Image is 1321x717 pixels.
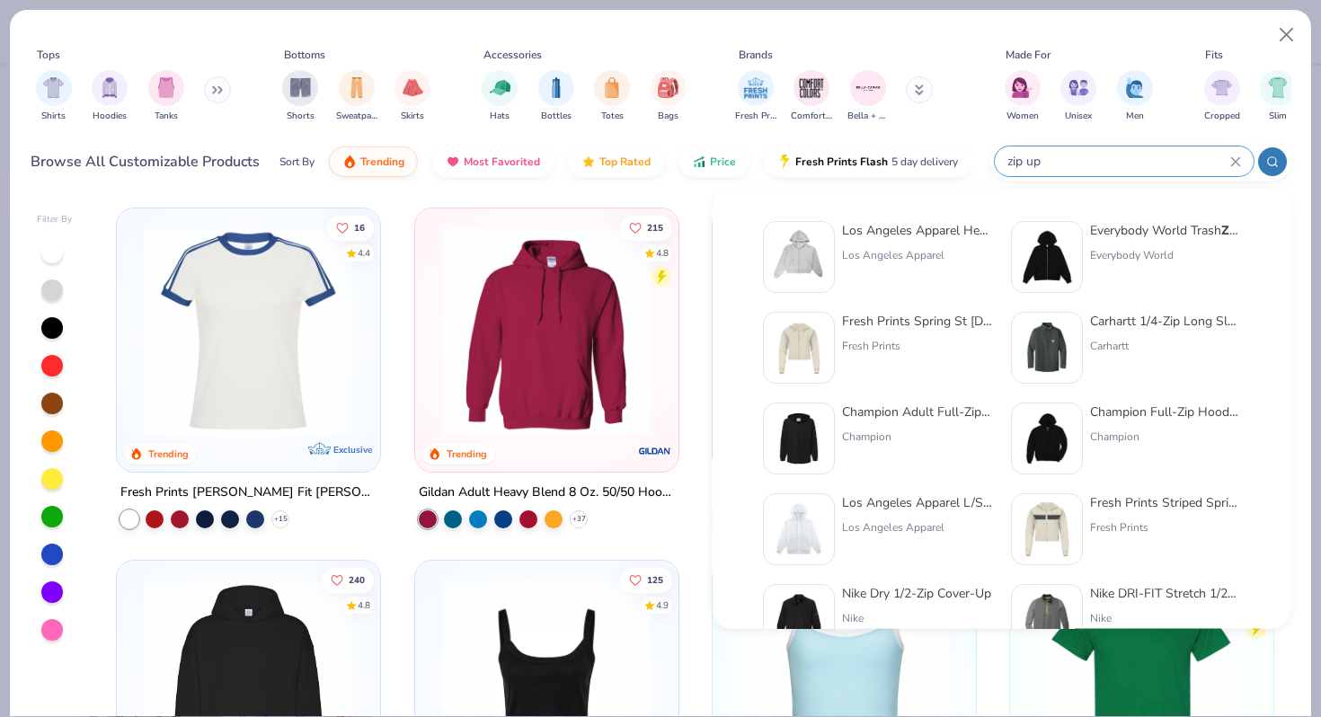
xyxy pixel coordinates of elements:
button: filter button [36,70,72,123]
div: Los Angeles Apparel [842,519,993,536]
button: filter button [336,70,377,123]
div: filter for Shirts [36,70,72,123]
div: Everybody World [1090,247,1241,263]
img: Cropped Image [1211,77,1232,98]
button: filter button [735,70,776,123]
button: filter button [791,70,832,123]
img: 6644c3c2-0df1-43e2-8e84-0f04ee7907e8 [1019,229,1075,285]
div: Gildan Adult Heavy Blend 8 Oz. 50/50 Hooded Sweatshirt [419,482,675,504]
img: Slim Image [1268,77,1288,98]
button: filter button [1117,70,1153,123]
img: Fresh Prints Image [742,75,769,102]
div: Nike Dry 1/2-Zip Cover-Up [842,584,991,603]
button: Close [1270,18,1304,52]
div: Accessories [483,47,542,63]
button: filter button [538,70,574,123]
div: Bottoms [284,47,325,63]
img: cc7ab432-f25a-40f3-be60-7822b14c0338 [771,229,827,285]
div: filter for Sweatpants [336,70,377,123]
div: 4.8 [358,599,370,613]
div: Carhartt [1090,338,1241,354]
div: filter for Comfort Colors [791,70,832,123]
div: Filter By [37,213,73,226]
button: Trending [329,146,418,177]
img: Comfort Colors Image [798,75,825,102]
button: Fresh Prints Flash5 day delivery [764,146,971,177]
button: filter button [395,70,430,123]
div: filter for Hoodies [92,70,128,123]
span: 125 [646,576,662,585]
div: Champion Adult Full-Zip [PERSON_NAME] [842,403,993,421]
button: filter button [482,70,518,123]
span: Hats [490,110,510,123]
div: Nike DRI-FIT Stretch 1/2-Zip Cover-up [1090,584,1241,603]
img: e5540c4d-e74a-4e58-9a52-192fe86bec9f [135,226,362,436]
div: 4.9 [655,599,668,613]
button: Like [619,215,671,240]
img: Unisex Image [1068,77,1089,98]
span: Cropped [1204,110,1240,123]
span: Top Rated [599,155,651,169]
button: Like [619,568,671,593]
span: Comfort Colors [791,110,832,123]
div: Fresh Prints Spring St [DEMOGRAPHIC_DATA] Hoodie [842,312,993,331]
button: Top Rated [568,146,664,177]
button: filter button [847,70,889,123]
button: filter button [1005,70,1041,123]
span: Women [1006,110,1039,123]
button: filter button [594,70,630,123]
input: Try "T-Shirt" [1006,151,1230,172]
div: filter for Women [1005,70,1041,123]
div: Fresh Prints [1090,519,1241,536]
div: filter for Bottles [538,70,574,123]
span: 215 [646,223,662,232]
span: Tanks [155,110,178,123]
img: TopRated.gif [581,155,596,169]
div: filter for Bags [651,70,687,123]
span: + 37 [572,514,585,525]
button: Like [322,568,374,593]
img: Bottles Image [546,77,566,98]
div: filter for Skirts [395,70,430,123]
img: 01756b78-01f6-4cc6-8d8a-3c30c1a0c8ac [433,226,660,436]
img: 010e4e0b-6649-4c49-b957-3efec5ee3dae [1019,501,1075,557]
span: Price [710,155,736,169]
div: Carhartt 1/4-Zip Long Sleeve [1090,312,1241,331]
img: afa053d7-6e11-4362-9960-222a823569be [771,411,827,466]
div: Los Angeles Apparel Heavy Fleece Cropped [842,221,993,240]
button: filter button [1060,70,1096,123]
img: 12e02c31-2a52-42a5-a5b1-99288e3227a3 [1019,320,1075,376]
strong: Zip Up [1221,222,1262,239]
img: cd828d91-45bd-496c-9e5d-bb29eb8bd094 [771,501,827,557]
button: filter button [1204,70,1240,123]
div: 4.4 [358,246,370,260]
div: Nike [842,610,991,626]
div: Los Angeles Apparel [842,247,993,263]
img: Men Image [1125,77,1145,98]
div: filter for Cropped [1204,70,1240,123]
button: filter button [1260,70,1296,123]
span: Bottles [541,110,572,123]
div: Fresh Prints [842,338,993,354]
div: filter for Shorts [282,70,318,123]
div: Tops [37,47,60,63]
div: filter for Slim [1260,70,1296,123]
img: Women Image [1012,77,1033,98]
button: filter button [282,70,318,123]
img: most_fav.gif [446,155,460,169]
span: Bags [658,110,678,123]
button: Price [678,146,749,177]
span: Hoodies [93,110,127,123]
img: 666e2da9-a0b9-4c64-b865-af607bb5de4e [1019,592,1075,648]
img: Gildan logo [637,433,673,469]
div: Los Angeles Apparel L/S Heavy Fleece 14 Oz [842,493,993,512]
div: Champion Full-Zip Hooded Sweatshirt [1090,403,1241,421]
div: 4.8 [655,246,668,260]
span: Exclusive [334,444,373,456]
span: Totes [601,110,624,123]
span: Trending [360,155,404,169]
img: Bella + Canvas Image [855,75,882,102]
div: Sort By [279,154,315,170]
div: filter for Totes [594,70,630,123]
button: filter button [148,70,184,123]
